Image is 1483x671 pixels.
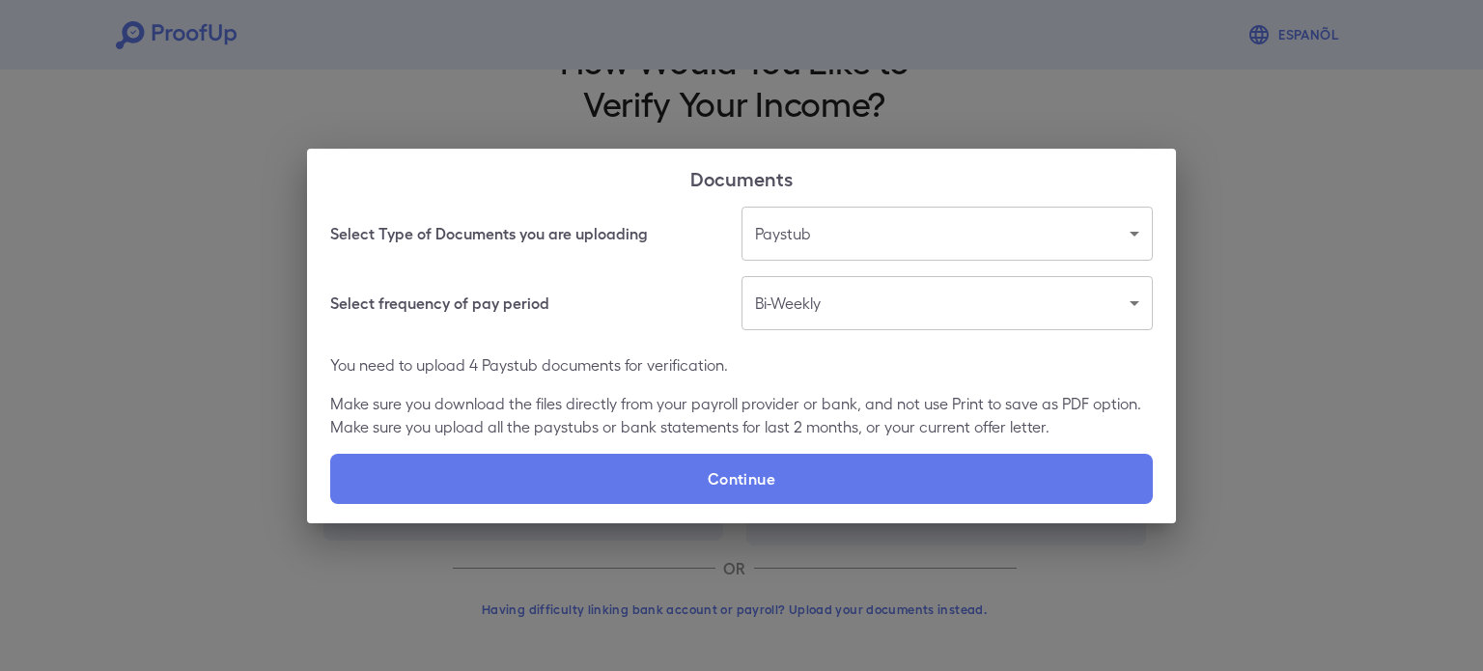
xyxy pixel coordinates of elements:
[330,392,1153,438] p: Make sure you download the files directly from your payroll provider or bank, and not use Print t...
[330,292,549,315] h6: Select frequency of pay period
[741,276,1153,330] div: Bi-Weekly
[330,353,1153,377] p: You need to upload 4 Paystub documents for verification.
[741,207,1153,261] div: Paystub
[330,454,1153,504] label: Continue
[307,149,1176,207] h2: Documents
[330,222,648,245] h6: Select Type of Documents you are uploading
